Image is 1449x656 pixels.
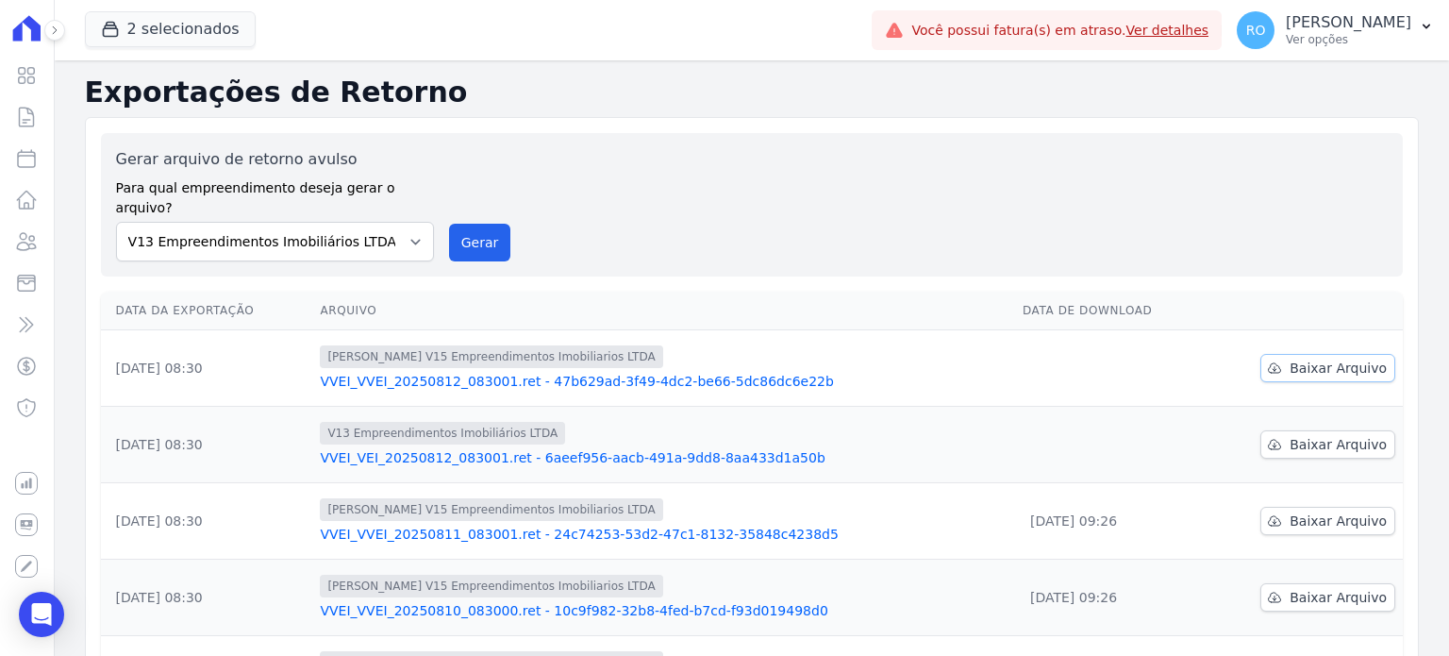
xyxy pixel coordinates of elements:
[1260,354,1395,382] a: Baixar Arquivo
[320,345,662,368] span: [PERSON_NAME] V15 Empreendimentos Imobiliarios LTDA
[1015,292,1206,330] th: Data de Download
[116,171,434,218] label: Para qual empreendimento deseja gerar o arquivo?
[116,148,434,171] label: Gerar arquivo de retorno avulso
[1260,507,1395,535] a: Baixar Arquivo
[320,575,662,597] span: [PERSON_NAME] V15 Empreendimentos Imobiliarios LTDA
[101,560,313,636] td: [DATE] 08:30
[320,372,1008,391] a: VVEI_VVEI_20250812_083001.ret - 47b629ad-3f49-4dc2-be66-5dc86dc6e22b
[320,448,1008,467] a: VVEI_VEI_20250812_083001.ret - 6aeef956-aacb-491a-9dd8-8aa433d1a50b
[911,21,1208,41] span: Você possui fatura(s) em atraso.
[101,407,313,483] td: [DATE] 08:30
[101,292,313,330] th: Data da Exportação
[320,601,1008,620] a: VVEI_VVEI_20250810_083000.ret - 10c9f982-32b8-4fed-b7cd-f93d019498d0
[1246,24,1266,37] span: RO
[19,592,64,637] div: Open Intercom Messenger
[1290,435,1387,454] span: Baixar Arquivo
[320,498,662,521] span: [PERSON_NAME] V15 Empreendimentos Imobiliarios LTDA
[1290,512,1387,530] span: Baixar Arquivo
[1015,560,1206,636] td: [DATE] 09:26
[449,224,511,261] button: Gerar
[101,483,313,560] td: [DATE] 08:30
[85,76,1419,109] h2: Exportações de Retorno
[1260,583,1395,612] a: Baixar Arquivo
[320,525,1008,544] a: VVEI_VVEI_20250811_083001.ret - 24c74253-53d2-47c1-8132-35848c4238d5
[1126,23,1209,38] a: Ver detalhes
[85,11,256,47] button: 2 selecionados
[1290,588,1387,607] span: Baixar Arquivo
[1286,32,1411,47] p: Ver opções
[1260,430,1395,459] a: Baixar Arquivo
[1290,359,1387,378] span: Baixar Arquivo
[312,292,1015,330] th: Arquivo
[320,422,565,445] span: V13 Empreendimentos Imobiliários LTDA
[1222,4,1449,57] button: RO [PERSON_NAME] Ver opções
[101,330,313,407] td: [DATE] 08:30
[1015,483,1206,560] td: [DATE] 09:26
[1286,13,1411,32] p: [PERSON_NAME]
